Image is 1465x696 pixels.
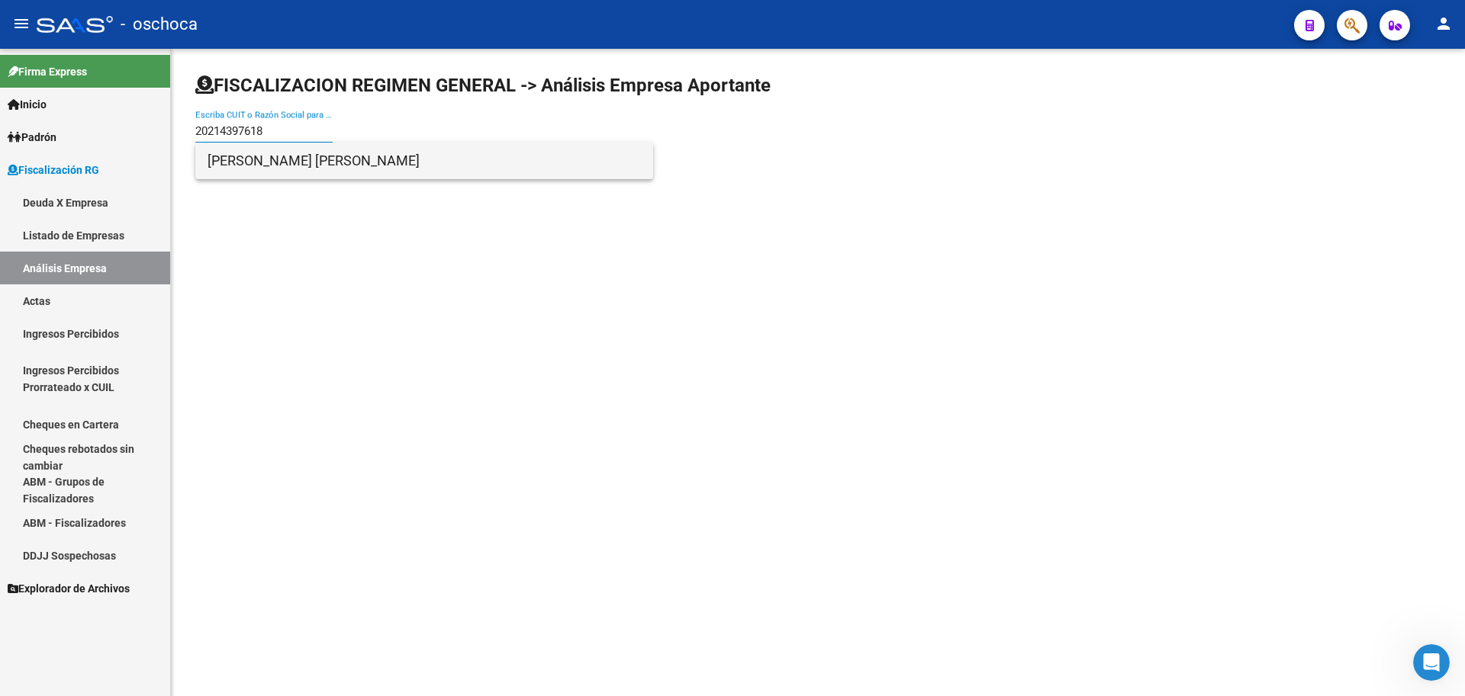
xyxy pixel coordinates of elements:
span: Padrón [8,129,56,146]
span: Firma Express [8,63,87,80]
span: [PERSON_NAME] [PERSON_NAME] [208,143,641,179]
span: Inicio [8,96,47,113]
mat-icon: person [1434,14,1453,33]
span: - oschoca [121,8,198,41]
mat-icon: menu [12,14,31,33]
span: Explorador de Archivos [8,580,130,597]
iframe: Intercom live chat [1413,644,1450,681]
span: Fiscalización RG [8,162,99,178]
h1: FISCALIZACION REGIMEN GENERAL -> Análisis Empresa Aportante [195,73,771,98]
